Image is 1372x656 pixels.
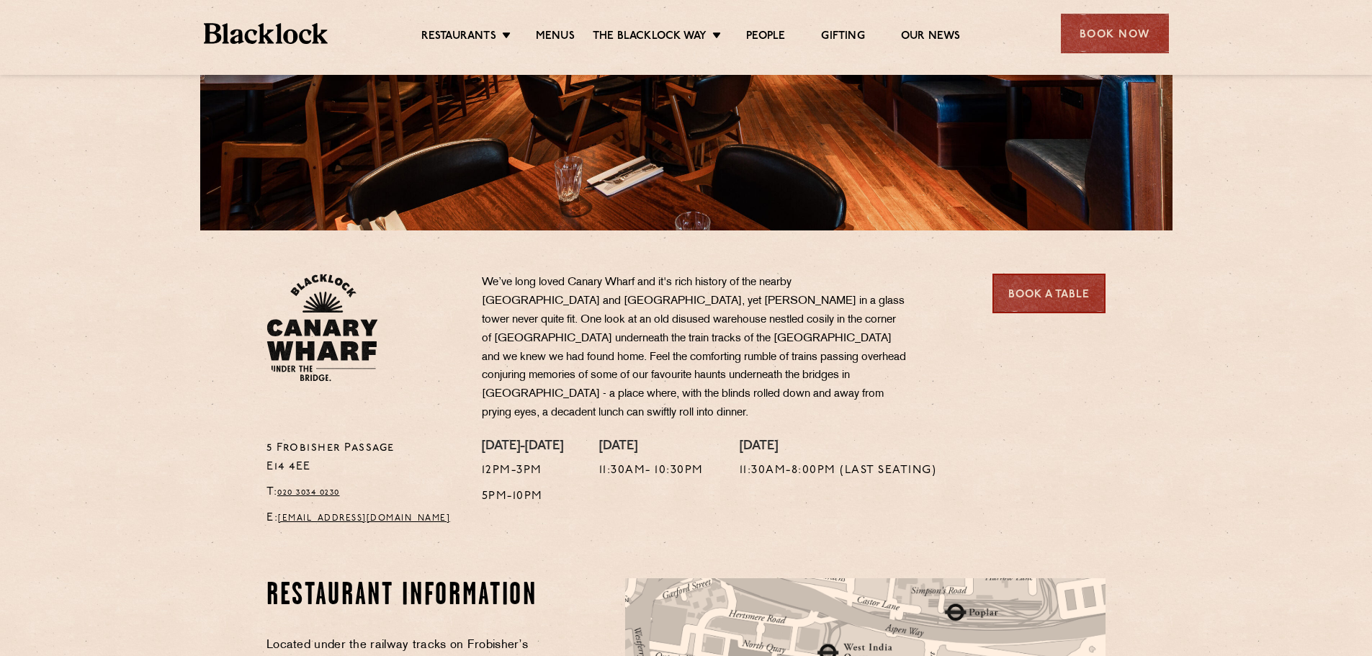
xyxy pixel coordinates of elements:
[482,274,907,423] p: We’ve long loved Canary Wharf and it's rich history of the nearby [GEOGRAPHIC_DATA] and [GEOGRAPH...
[740,462,937,480] p: 11:30am-8:00pm (Last Seating)
[421,30,496,45] a: Restaurants
[482,487,563,506] p: 5pm-10pm
[266,274,378,382] img: BL_CW_Logo_Website.svg
[482,462,563,480] p: 12pm-3pm
[821,30,864,45] a: Gifting
[266,483,460,502] p: T:
[746,30,785,45] a: People
[1061,14,1169,53] div: Book Now
[599,462,704,480] p: 11:30am- 10:30pm
[266,578,542,614] h2: Restaurant Information
[204,23,328,44] img: BL_Textured_Logo-footer-cropped.svg
[482,439,563,455] h4: [DATE]-[DATE]
[266,439,460,477] p: 5 Frobisher Passage E14 4EE
[266,509,460,528] p: E:
[599,439,704,455] h4: [DATE]
[992,274,1106,313] a: Book a Table
[593,30,707,45] a: The Blacklock Way
[740,439,937,455] h4: [DATE]
[277,488,340,497] a: 020 3034 0230
[901,30,961,45] a: Our News
[278,514,450,523] a: [EMAIL_ADDRESS][DOMAIN_NAME]
[536,30,575,45] a: Menus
